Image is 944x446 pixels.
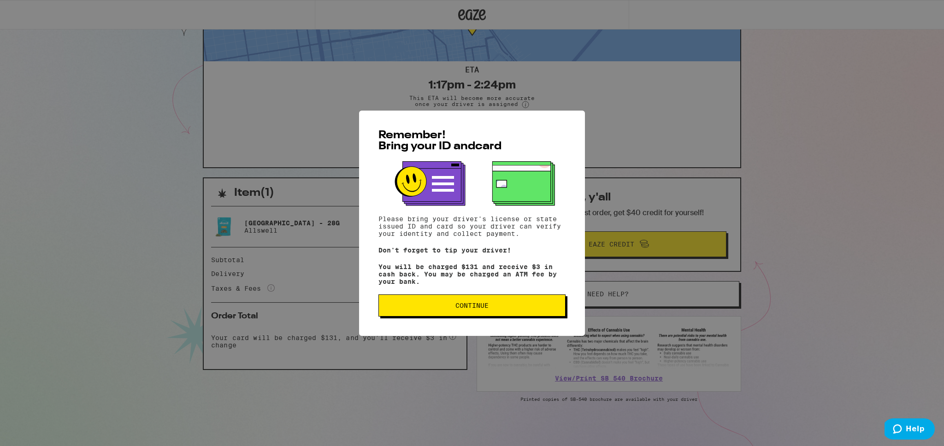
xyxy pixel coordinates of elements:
p: You will be charged $131 and receive $3 in cash back. You may be charged an ATM fee by your bank. [378,263,566,285]
iframe: Opens a widget where you can find more information [885,418,935,441]
button: Continue [378,294,566,317]
span: Continue [455,302,489,309]
p: Don't forget to tip your driver! [378,246,566,254]
p: Please bring your driver's license or state issued ID and card so your driver can verify your ide... [378,215,566,237]
span: Remember! Bring your ID and card [378,130,501,152]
